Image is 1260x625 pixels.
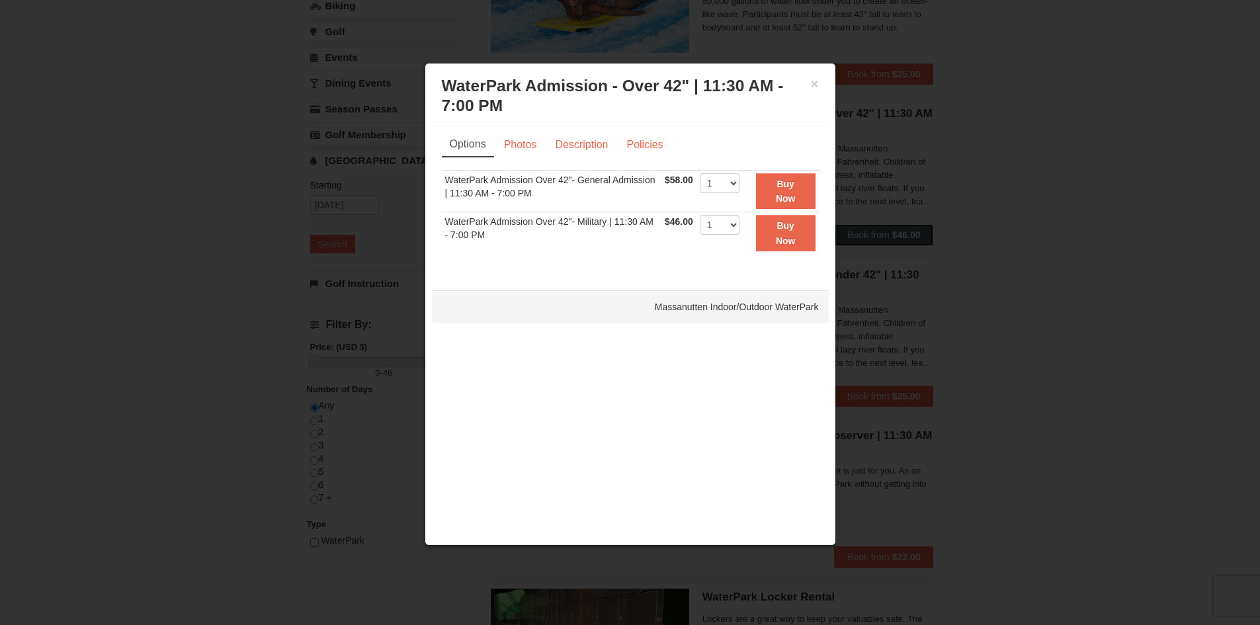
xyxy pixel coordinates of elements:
[432,290,829,323] div: Massanutten Indoor/Outdoor WaterPark
[442,76,819,116] h3: WaterPark Admission - Over 42" | 11:30 AM - 7:00 PM
[756,173,816,210] button: Buy Now
[442,212,662,254] td: WaterPark Admission Over 42"- Military | 11:30 AM - 7:00 PM
[618,132,671,157] a: Policies
[665,216,693,227] span: $46.00
[546,132,616,157] a: Description
[665,175,693,185] span: $58.00
[756,215,816,251] button: Buy Now
[776,179,796,204] strong: Buy Now
[442,132,494,157] a: Options
[776,220,796,245] strong: Buy Now
[442,170,662,212] td: WaterPark Admission Over 42"- General Admission | 11:30 AM - 7:00 PM
[495,132,546,157] a: Photos
[811,77,819,91] button: ×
